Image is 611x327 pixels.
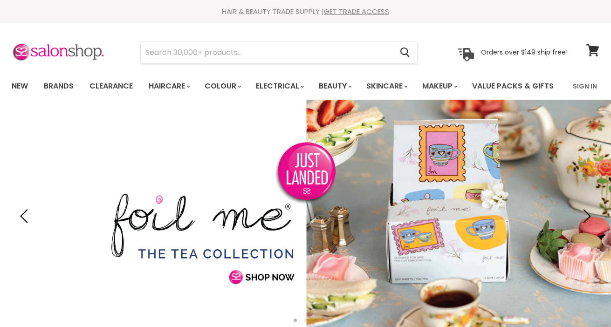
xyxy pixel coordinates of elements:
li: Page dot 2 [304,319,307,322]
a: Colour [198,76,247,96]
a: Skincare [359,76,413,96]
a: Electrical [249,76,310,96]
a: Makeup [415,76,463,96]
a: Sign In [567,76,603,96]
li: Page dot 1 [294,319,297,322]
button: Next [576,207,595,225]
a: Brands [37,76,81,96]
li: Page dot 3 [314,319,317,322]
a: GET TRADE ACCESS [324,7,389,16]
form: Product [140,41,418,64]
a: New [5,76,35,96]
button: Search [392,42,417,63]
button: Previous [16,207,35,225]
ul: Main menu [5,73,564,100]
input: Search [141,42,392,63]
a: Haircare [142,76,196,96]
p: Orders over $149 ship free! [481,48,568,56]
a: Clearance [82,76,140,96]
a: Value Packs & Gifts [465,76,561,96]
a: Beauty [312,76,357,96]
